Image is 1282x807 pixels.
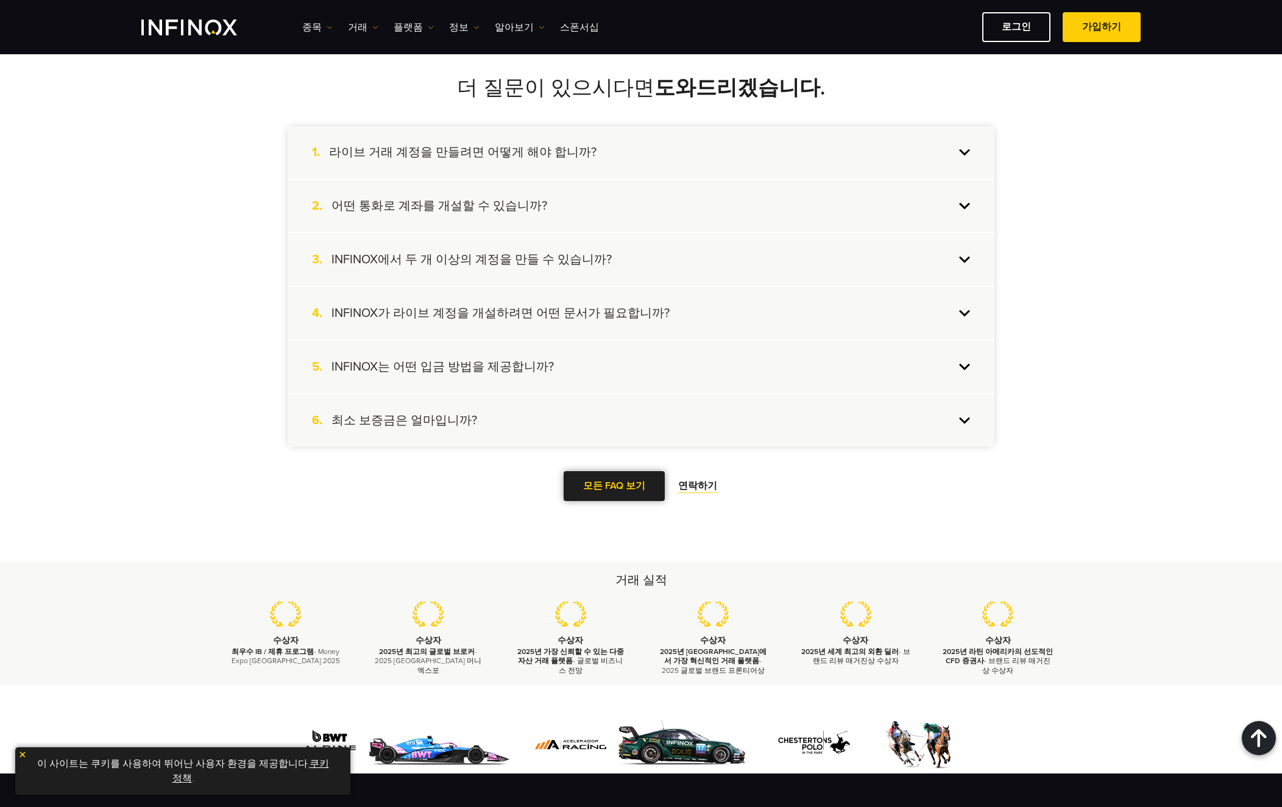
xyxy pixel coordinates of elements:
[312,144,329,160] span: 1.
[801,647,899,656] strong: 2025년 세계 최고의 외환 딜러
[329,144,597,160] h4: 라이브 거래 계정을 만들려면 어떻게 해야 합니까?
[515,647,627,675] p: - 글로벌 비즈니스 전망
[657,647,769,675] p: - 2025 글로벌 브랜드 프론티어상
[517,647,624,665] strong: 2025년 가장 신뢰할 수 있는 다중 자산 거래 플랫폼
[1063,12,1141,42] a: 가입하기
[331,359,554,375] h4: INFINOX는 어떤 입금 방법을 제공합니까?
[288,76,994,101] h2: 더 질문이 있으시다면
[331,305,670,321] h4: INFINOX가 라이브 계정을 개설하려면 어떤 문서가 필요합니까?
[21,753,344,789] p: 이 사이트는 쿠키를 사용하여 뛰어난 사용자 환경을 제공합니다. .
[312,305,331,321] span: 4.
[214,572,1068,589] h2: 거래 실적
[312,413,331,428] span: 6.
[495,20,545,35] a: 알아보기
[230,647,342,666] p: - Money Expo [GEOGRAPHIC_DATA] 2025
[799,647,912,666] p: - 브랜드 리뷰 매거진상 수상자
[942,647,1054,675] p: - 브랜드 리뷰 매거진상 수상자
[302,20,333,35] a: 종목
[331,252,612,268] h4: INFINOX에서 두 개 이상의 계정을 만들 수 있습니까?
[843,635,868,645] strong: 수상자
[943,647,1053,665] strong: 2025년 라틴 아메리카의 선도적인 CFD 증권사
[372,647,484,675] p: - 2025 [GEOGRAPHIC_DATA] 머니 엑스포
[312,359,331,375] span: 5.
[677,479,718,492] a: 연락하기
[18,750,27,759] img: yellow close icon
[379,647,475,656] strong: 2025년 최고의 글로벌 브로커
[660,647,767,665] strong: 2025년 [GEOGRAPHIC_DATA]에서 가장 혁신적인 거래 플랫폼
[312,252,331,268] span: 3.
[449,20,480,35] a: 정보
[348,20,378,35] a: 거래
[700,635,726,645] strong: 수상자
[560,20,599,35] a: 스폰서십
[232,647,314,656] strong: 최우수 IB / 제휴 프로그램
[982,12,1050,42] a: 로그인
[141,20,266,35] a: INFINOX Logo
[312,198,331,214] span: 2.
[416,635,441,645] strong: 수상자
[394,20,434,35] a: 플랫폼
[558,635,583,645] strong: 수상자
[564,471,665,501] a: 모든 FAQ 보기
[331,198,547,214] h4: 어떤 통화로 계좌를 개설할 수 있습니까?
[331,413,477,428] h4: 최소 보증금은 얼마입니까?
[985,635,1011,645] strong: 수상자
[273,635,299,645] strong: 수상자
[654,76,825,101] strong: 도와드리겠습니다.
